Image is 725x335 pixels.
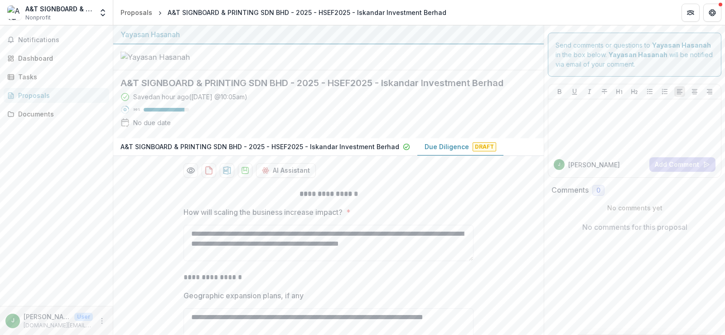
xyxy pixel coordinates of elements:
div: Dashboard [18,53,102,63]
p: No comments for this proposal [582,222,687,233]
a: Documents [4,107,109,121]
div: Tasks [18,72,102,82]
div: James [558,162,561,167]
div: No due date [133,118,171,127]
div: Send comments or questions to in the box below. will be notified via email of your comment. [548,33,721,77]
a: Dashboard [4,51,109,66]
button: More [97,316,107,326]
div: Proposals [121,8,152,17]
button: Partners [681,4,700,22]
button: AI Assistant [256,163,316,178]
h2: Comments [551,186,589,194]
div: A&T SIGNBOARD & PRINTING SDN BHD - 2025 - HSEF2025 - Iskandar Investment Berhad [168,8,446,17]
p: A&T SIGNBOARD & PRINTING SDN BHD - 2025 - HSEF2025 - Iskandar Investment Berhad [121,142,399,151]
img: Yayasan Hasanah [121,52,211,63]
span: Draft [473,142,496,151]
button: Open entity switcher [97,4,109,22]
p: Due Diligence [425,142,469,151]
button: Add Comment [649,157,715,172]
button: Underline [569,86,580,97]
button: Align Left [674,86,685,97]
p: No comments yet [551,203,718,213]
div: Yayasan Hasanah [121,29,536,40]
span: Nonprofit [25,14,51,22]
button: Align Right [704,86,715,97]
button: Preview 5060f310-4e48-43aa-88d9-1cfe6985efb4-1.pdf [184,163,198,178]
strong: Yayasan Hasanah [609,51,667,58]
button: Bold [554,86,565,97]
button: Ordered List [659,86,670,97]
p: User [74,313,93,321]
button: Heading 1 [614,86,625,97]
img: A&T SIGNBOARD & PRINTING SDN BHD [7,5,22,20]
div: Proposals [18,91,102,100]
h2: A&T SIGNBOARD & PRINTING SDN BHD - 2025 - HSEF2025 - Iskandar Investment Berhad [121,78,522,88]
button: download-proposal [220,163,234,178]
div: James [11,318,14,324]
button: Notifications [4,33,109,47]
a: Proposals [4,88,109,103]
span: Notifications [18,36,106,44]
p: Geographic expansion plans, if any [184,290,304,301]
p: [DOMAIN_NAME][EMAIL_ADDRESS][DOMAIN_NAME] [24,321,93,330]
button: Bullet List [644,86,655,97]
button: download-proposal [202,163,216,178]
p: [PERSON_NAME] [568,160,620,170]
strong: Yayasan Hasanah [652,41,711,49]
p: How will scaling the business increase impact? [184,207,343,218]
button: download-proposal [238,163,252,178]
a: Proposals [117,6,156,19]
span: 0 [596,187,600,194]
button: Align Center [689,86,700,97]
nav: breadcrumb [117,6,450,19]
div: A&T SIGNBOARD & PRINTING SDN BHD [25,4,93,14]
button: Italicize [584,86,595,97]
button: Get Help [703,4,721,22]
button: Strike [599,86,610,97]
button: Heading 2 [629,86,640,97]
div: Saved an hour ago ( [DATE] @ 10:05am ) [133,92,247,102]
div: Documents [18,109,102,119]
a: Tasks [4,69,109,84]
p: [PERSON_NAME] [24,312,71,321]
p: 90 % [133,107,140,113]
